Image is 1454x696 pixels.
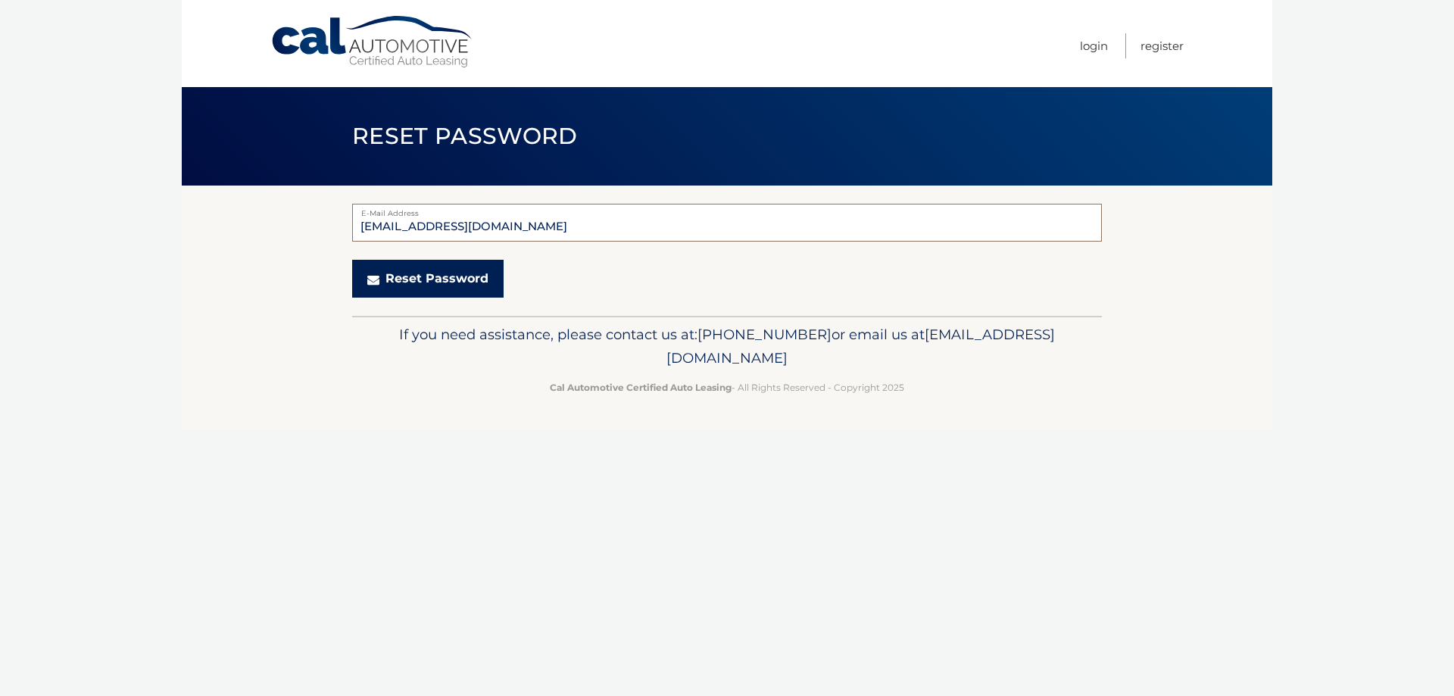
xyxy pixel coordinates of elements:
[697,326,832,343] span: [PHONE_NUMBER]
[270,15,475,69] a: Cal Automotive
[352,204,1102,242] input: E-Mail Address
[1080,33,1108,58] a: Login
[362,379,1092,395] p: - All Rights Reserved - Copyright 2025
[362,323,1092,371] p: If you need assistance, please contact us at: or email us at
[352,204,1102,216] label: E-Mail Address
[550,382,732,393] strong: Cal Automotive Certified Auto Leasing
[1140,33,1184,58] a: Register
[352,260,504,298] button: Reset Password
[352,122,577,150] span: Reset Password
